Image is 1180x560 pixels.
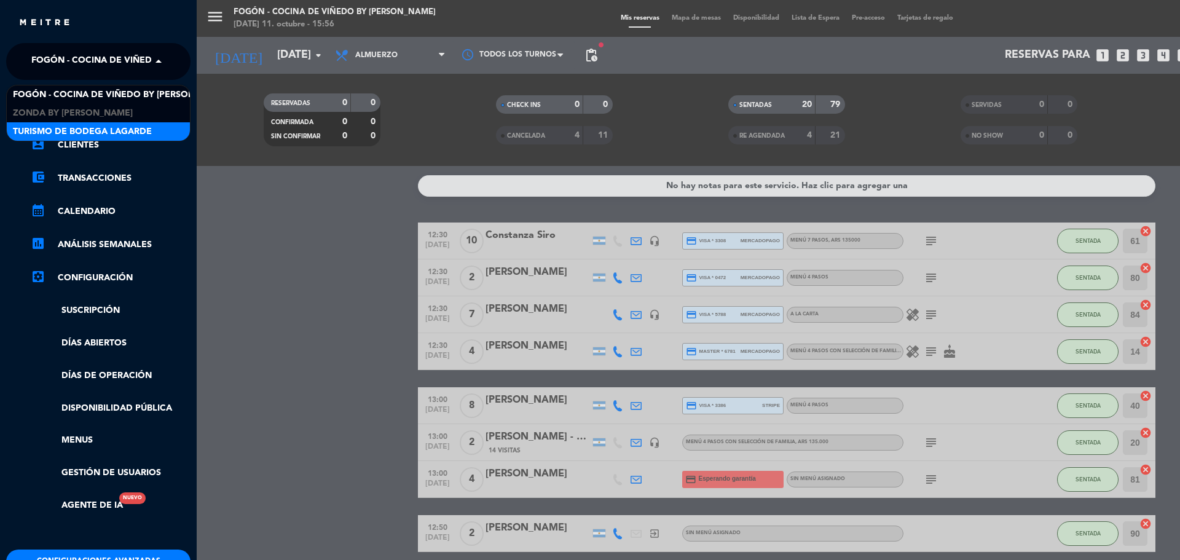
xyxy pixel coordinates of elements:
[31,401,191,416] a: Disponibilidad pública
[31,433,191,448] a: Menus
[31,499,123,513] a: Agente de IANuevo
[31,170,45,184] i: account_balance_wallet
[31,136,45,151] i: account_box
[119,492,146,504] div: Nuevo
[13,125,152,139] span: Turismo de Bodega Lagarde
[31,269,45,284] i: settings_applications
[31,236,45,251] i: assessment
[31,138,191,152] a: account_boxClientes
[31,369,191,383] a: Días de Operación
[31,336,191,350] a: Días abiertos
[31,203,45,218] i: calendar_month
[13,106,133,120] span: Zonda by [PERSON_NAME]
[31,304,191,318] a: Suscripción
[31,49,246,74] span: Fogón - Cocina de viñedo by [PERSON_NAME]
[31,466,191,480] a: Gestión de usuarios
[31,237,191,252] a: assessmentANÁLISIS SEMANALES
[31,171,191,186] a: account_balance_walletTransacciones
[13,88,228,102] span: Fogón - Cocina de viñedo by [PERSON_NAME]
[31,270,191,285] a: Configuración
[18,18,71,28] img: MEITRE
[31,204,191,219] a: calendar_monthCalendario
